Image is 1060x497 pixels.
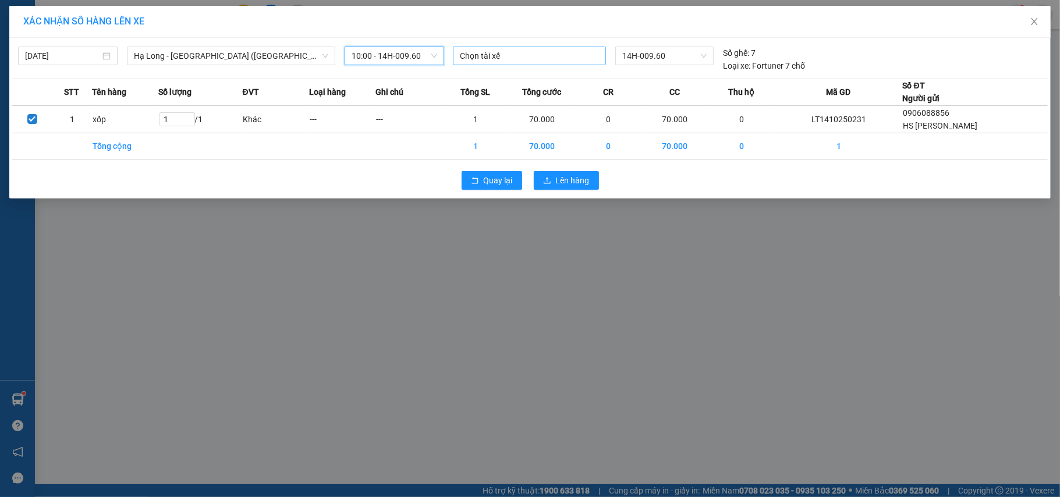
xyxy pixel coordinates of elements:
span: Tổng SL [460,86,490,98]
td: Tổng cộng [92,133,158,159]
span: 10:00 - 14H-009.60 [352,47,437,65]
div: 7 [723,47,756,59]
td: --- [309,106,375,133]
td: 1 [775,133,903,159]
button: uploadLên hàng [534,171,599,190]
td: LT1410250231 [775,106,903,133]
span: rollback [471,176,479,186]
span: Mã GD [826,86,850,98]
td: 0 [708,133,775,159]
span: Ghi chú [375,86,403,98]
span: ĐVT [243,86,259,98]
td: 70.000 [642,106,708,133]
td: 1 [52,106,93,133]
span: Loại hàng [309,86,346,98]
span: close [1030,17,1039,26]
td: 70.000 [509,133,575,159]
td: 0 [575,106,641,133]
input: 14/10/2025 [25,49,100,62]
td: / 1 [159,106,243,133]
td: xốp [92,106,158,133]
td: --- [375,106,442,133]
td: 70.000 [509,106,575,133]
span: Loại xe: [723,59,750,72]
td: 0 [575,133,641,159]
span: STT [64,86,79,98]
span: Số lượng [159,86,192,98]
button: Close [1018,6,1051,38]
span: Tên hàng [92,86,126,98]
div: Số ĐT Người gửi [903,79,940,105]
td: 1 [442,133,509,159]
span: Tổng cước [522,86,561,98]
div: Fortuner 7 chỗ [723,59,805,72]
span: Quay lại [484,174,513,187]
span: HS [PERSON_NAME] [903,121,978,130]
span: CR [603,86,614,98]
span: Số ghế: [723,47,749,59]
span: XÁC NHẬN SỐ HÀNG LÊN XE [23,16,144,27]
td: 70.000 [642,133,708,159]
td: Khác [243,106,309,133]
span: Lên hàng [556,174,590,187]
span: Hạ Long - Hà Nội (Hàng hóa) [134,47,328,65]
span: Thu hộ [728,86,754,98]
span: 14H-009.60 [622,47,707,65]
span: 0906088856 [903,108,950,118]
span: upload [543,176,551,186]
span: down [322,52,329,59]
span: CC [669,86,680,98]
button: rollbackQuay lại [462,171,522,190]
td: 1 [442,106,509,133]
td: 0 [708,106,775,133]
